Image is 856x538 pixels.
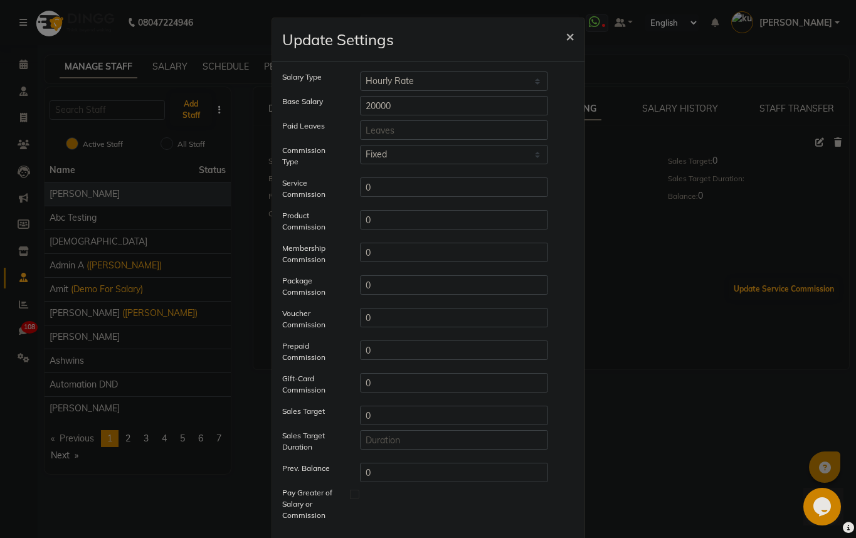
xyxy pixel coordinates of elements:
[360,430,549,450] input: Duration
[273,210,351,233] label: Product Commission
[282,28,394,51] h4: Update Settings
[360,210,549,229] input: Percent (%)
[273,406,351,420] label: Sales Target
[273,96,351,110] label: Base Salary
[273,275,351,298] label: Package Commission
[360,96,549,115] input: Base Salary
[360,340,549,360] input: Percent (%)
[273,430,351,453] label: Sales Target Duration
[360,120,549,140] input: Leaves
[360,243,549,262] input: Percent (%)
[360,177,549,197] input: Percent (%)
[273,145,351,167] label: Commission Type
[360,373,549,393] input: Percent (%)
[273,463,351,477] label: Prev. Balance
[273,340,351,363] label: Prepaid Commission
[360,308,549,327] input: Percent (%)
[273,243,351,265] label: Membership Commission
[273,177,351,200] label: Service Commission
[273,71,351,86] label: Salary Type
[360,406,549,425] input: Sales Target
[273,120,351,135] label: Paid Leaves
[273,308,351,330] label: Voucher Commission
[803,488,843,525] iframe: chat widget
[360,275,549,295] input: Percent (%)
[273,487,351,521] label: Pay Greater of Salary or Commission
[273,373,351,396] label: Gift-Card Commission
[566,26,574,45] span: ×
[556,18,584,53] button: Close
[360,463,549,482] input: Balance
